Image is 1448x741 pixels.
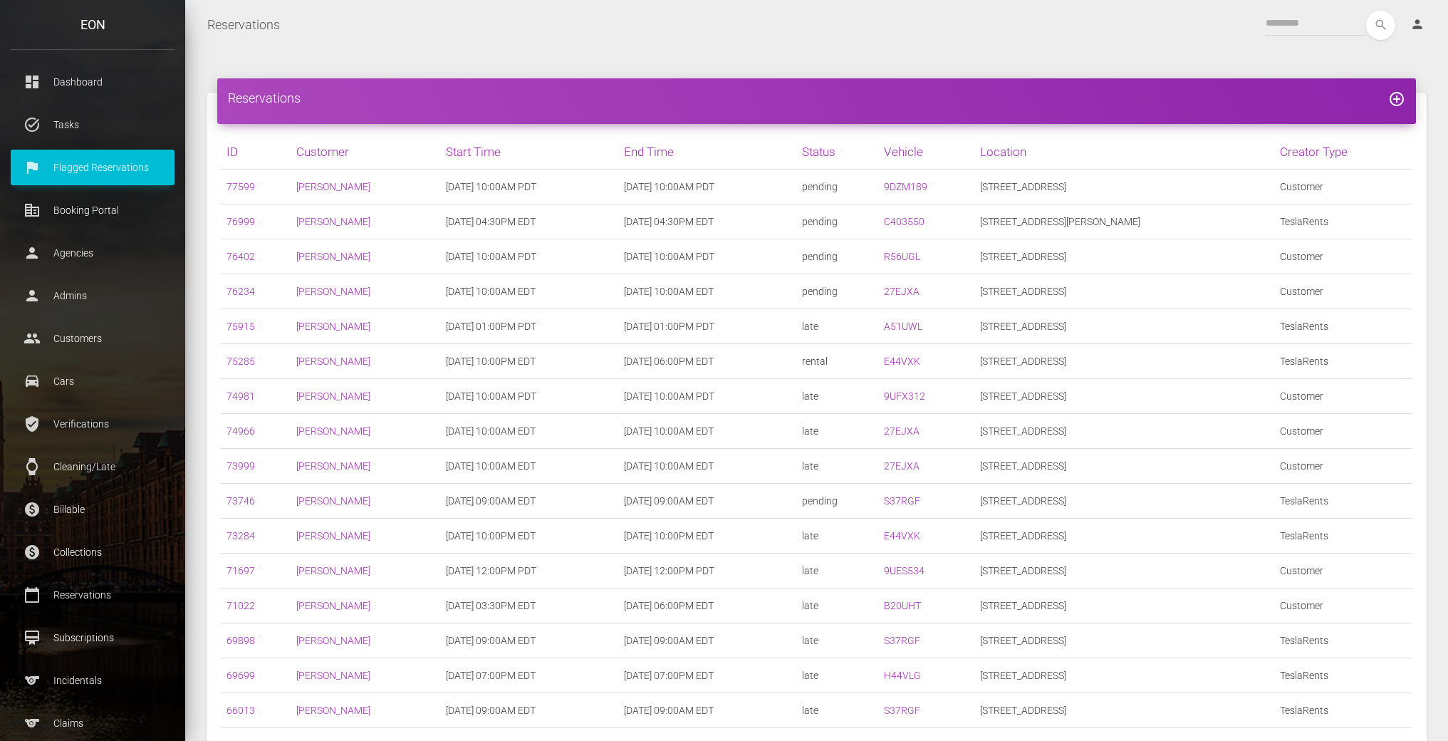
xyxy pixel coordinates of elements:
td: TeslaRents [1274,344,1412,379]
a: [PERSON_NAME] [296,425,370,437]
td: [STREET_ADDRESS] [974,344,1274,379]
a: 76234 [226,286,255,297]
td: [STREET_ADDRESS] [974,309,1274,344]
a: 66013 [226,705,255,716]
td: TeslaRents [1274,519,1412,554]
th: Vehicle [878,135,974,170]
a: A51UWL [884,321,922,332]
a: 76402 [226,251,255,262]
a: 73746 [226,495,255,507]
td: [STREET_ADDRESS] [974,274,1274,309]
p: Billable [21,499,164,520]
th: Location [974,135,1274,170]
p: Reservations [21,584,164,606]
p: Admins [21,285,164,306]
th: Customer [291,135,440,170]
a: [PERSON_NAME] [296,530,370,541]
p: Verifications [21,413,164,435]
td: [DATE] 09:00AM EDT [618,693,796,728]
td: late [796,414,878,449]
td: [DATE] 09:00AM EDT [440,693,618,728]
a: C403550 [884,216,924,227]
a: E44VXK [884,530,920,541]
a: people Customers [11,321,175,356]
i: person [1410,17,1424,31]
td: [DATE] 10:00AM EDT [618,449,796,484]
a: task_alt Tasks [11,107,175,142]
a: add_circle_outline [1388,90,1405,105]
a: drive_eta Cars [11,363,175,399]
a: S37RGF [884,495,920,507]
td: [DATE] 09:00AM EDT [440,623,618,658]
a: [PERSON_NAME] [296,670,370,681]
a: 74981 [226,390,255,402]
a: 75285 [226,356,255,367]
a: [PERSON_NAME] [296,460,370,472]
a: corporate_fare Booking Portal [11,192,175,228]
a: [PERSON_NAME] [296,321,370,332]
a: 9UFX312 [884,390,925,402]
td: [DATE] 10:00AM PDT [618,379,796,414]
td: pending [796,204,878,239]
td: TeslaRents [1274,623,1412,658]
a: watch Cleaning/Late [11,449,175,484]
td: late [796,519,878,554]
td: [DATE] 09:00AM EDT [440,484,618,519]
td: [DATE] 01:00PM PDT [440,309,618,344]
td: late [796,309,878,344]
td: [STREET_ADDRESS] [974,484,1274,519]
td: pending [796,170,878,204]
td: [DATE] 10:00AM PDT [618,239,796,274]
td: Customer [1274,414,1412,449]
a: 75915 [226,321,255,332]
td: rental [796,344,878,379]
td: [STREET_ADDRESS] [974,658,1274,693]
td: TeslaRents [1274,658,1412,693]
td: [DATE] 10:00AM PDT [618,170,796,204]
a: 9DZM189 [884,181,927,192]
a: 27EJXA [884,425,920,437]
td: [STREET_ADDRESS] [974,589,1274,623]
td: [DATE] 07:00PM EDT [440,658,618,693]
a: [PERSON_NAME] [296,251,370,262]
a: 71022 [226,600,255,611]
p: Dashboard [21,71,164,93]
a: person [1400,11,1437,39]
td: [STREET_ADDRESS] [974,519,1274,554]
td: Customer [1274,170,1412,204]
td: [DATE] 10:00AM EDT [618,274,796,309]
td: [DATE] 10:00PM EDT [618,519,796,554]
a: [PERSON_NAME] [296,600,370,611]
td: [STREET_ADDRESS] [974,693,1274,728]
p: Booking Portal [21,199,164,221]
td: [DATE] 10:00PM EDT [440,344,618,379]
td: [DATE] 10:00AM PDT [440,379,618,414]
td: [DATE] 09:00AM EDT [618,623,796,658]
td: late [796,554,878,589]
td: Customer [1274,554,1412,589]
p: Customers [21,328,164,349]
h4: Reservations [228,89,1405,107]
p: Flagged Reservations [21,157,164,178]
a: paid Billable [11,492,175,527]
a: [PERSON_NAME] [296,705,370,716]
th: ID [221,135,291,170]
td: late [796,693,878,728]
th: Creator Type [1274,135,1412,170]
td: [DATE] 10:00AM PDT [440,170,618,204]
td: Customer [1274,379,1412,414]
p: Agencies [21,242,164,264]
p: Cars [21,370,164,392]
td: [DATE] 10:00AM PDT [440,239,618,274]
a: 77599 [226,181,255,192]
td: late [796,379,878,414]
td: [DATE] 12:00PM PDT [440,554,618,589]
p: Claims [21,712,164,734]
a: sports Claims [11,705,175,741]
a: verified_user Verifications [11,406,175,442]
button: search [1366,11,1395,40]
a: 69699 [226,670,255,681]
td: pending [796,274,878,309]
a: card_membership Subscriptions [11,620,175,655]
